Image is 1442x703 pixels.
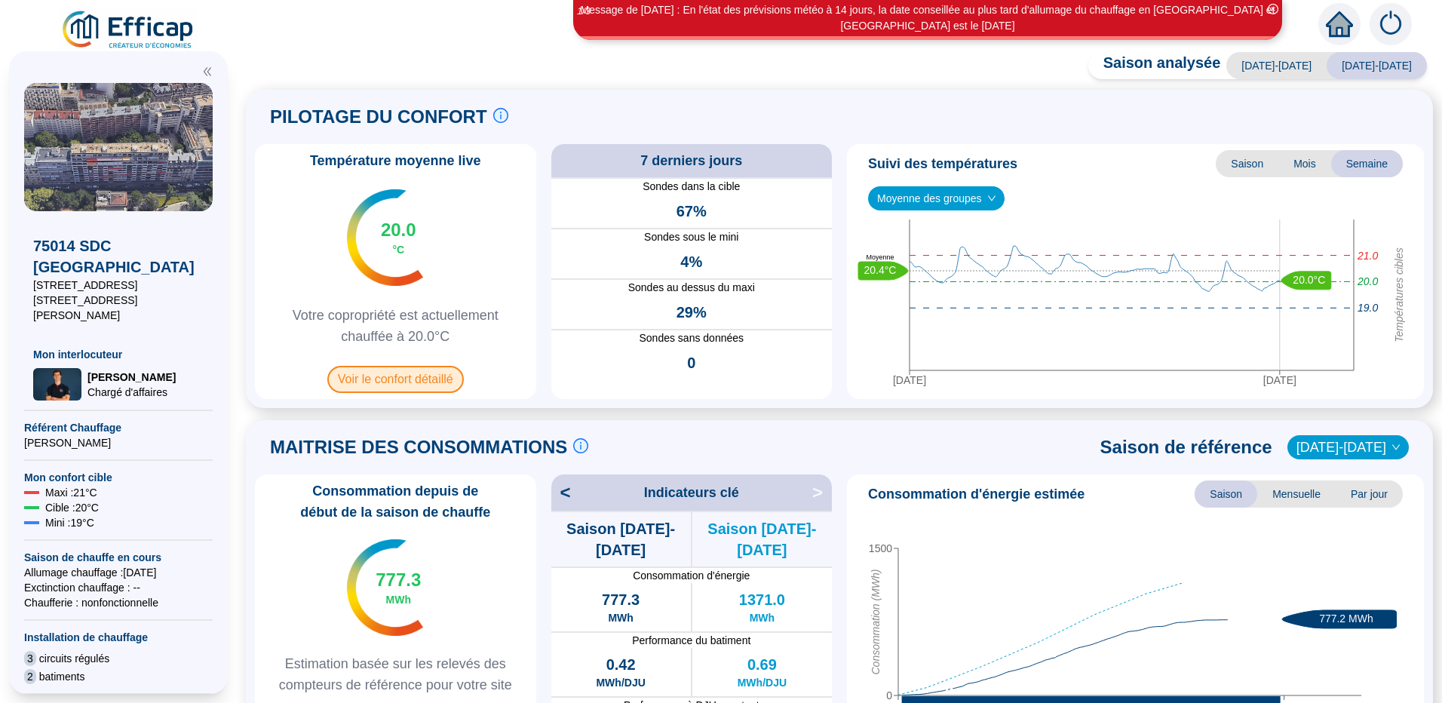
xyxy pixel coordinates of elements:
text: Moyenne [866,253,894,261]
tspan: [DATE] [1263,374,1296,386]
img: alerts [1370,3,1412,45]
span: 2 [24,669,36,684]
span: MWh/DJU [596,675,645,690]
span: Estimation basée sur les relevés des compteurs de référence pour votre site [261,653,530,695]
span: Saison de référence [1100,435,1272,459]
img: Chargé d'affaires [33,368,81,401]
span: down [1391,443,1401,452]
span: 4% [680,251,702,272]
span: 29% [677,302,707,323]
span: down [987,194,996,203]
span: Consommation d'énergie [551,568,833,583]
span: [DATE]-[DATE] [1327,52,1427,79]
span: Votre copropriété est actuellement chauffée à 20.0°C [261,305,530,347]
span: 20.0 [381,218,416,242]
span: Cible : 20 °C [45,500,99,515]
span: 75014 SDC [GEOGRAPHIC_DATA] [33,235,204,278]
tspan: Consommation (MWh) [870,569,882,674]
tspan: 21.0 [1357,249,1378,261]
span: [DATE]-[DATE] [1226,52,1327,79]
img: efficap energie logo [60,9,197,51]
span: Performance du batiment [551,633,833,648]
span: Consommation depuis de début de la saison de chauffe [261,480,530,523]
span: Voir le confort détaillé [327,366,464,393]
span: MWh [750,610,775,625]
span: Par jour [1336,480,1403,508]
tspan: 0 [886,689,892,701]
span: Saison [DATE]-[DATE] [692,518,832,560]
span: Sondes sans données [551,330,833,346]
span: Saison [DATE]-[DATE] [551,518,691,560]
span: double-left [202,66,213,77]
span: Chargé d'affaires [87,385,176,400]
span: 777.3 [602,589,640,610]
span: Chaufferie : non fonctionnelle [24,595,213,610]
span: 2018-2019 [1296,436,1400,459]
span: Référent Chauffage [24,420,213,435]
text: 777.2 MWh [1319,612,1373,624]
span: [PERSON_NAME] [24,435,213,450]
span: Saison [1195,480,1257,508]
span: °C [392,242,404,257]
span: MWh/DJU [738,675,787,690]
span: info-circle [573,438,588,453]
span: Consommation d'énergie estimée [868,484,1085,505]
span: Mon confort cible [24,470,213,485]
tspan: Températures cibles [1393,247,1405,342]
span: MAITRISE DES CONSOMMATIONS [270,435,567,459]
span: Température moyenne live [301,150,490,171]
tspan: [DATE] [893,374,926,386]
tspan: 19.0 [1358,302,1378,314]
span: [STREET_ADDRESS][PERSON_NAME] [33,293,204,323]
span: 3 [24,651,36,666]
span: > [812,480,832,505]
span: MWh [386,592,411,607]
span: [STREET_ADDRESS] [33,278,204,293]
text: 20.0°C [1293,273,1325,285]
span: Sondes dans la cible [551,179,833,195]
span: < [551,480,571,505]
div: Message de [DATE] : En l'état des prévisions météo à 14 jours, la date conseillée au plus tard d'... [575,2,1280,34]
span: Exctinction chauffage : -- [24,580,213,595]
span: Sondes au dessus du maxi [551,280,833,296]
span: Maxi : 21 °C [45,485,97,500]
span: 0 [687,352,695,373]
span: circuits régulés [39,651,109,666]
span: Mon interlocuteur [33,347,204,362]
span: 7 derniers jours [640,150,742,171]
span: Allumage chauffage : [DATE] [24,565,213,580]
span: Moyenne des groupes [877,187,996,210]
span: Suivi des températures [868,153,1017,174]
span: 67% [677,201,707,222]
img: indicateur températures [347,539,423,636]
img: indicateur températures [347,189,423,286]
span: Installation de chauffage [24,630,213,645]
span: info-circle [493,108,508,123]
span: [PERSON_NAME] [87,370,176,385]
span: Sondes sous le mini [551,229,833,245]
span: batiments [39,669,85,684]
span: PILOTAGE DU CONFORT [270,105,487,129]
span: 0.69 [747,654,777,675]
span: Saison analysée [1088,52,1221,79]
span: 777.3 [376,568,421,592]
tspan: 20.0 [1357,275,1378,287]
span: Indicateurs clé [644,482,739,503]
span: close-circle [1268,4,1278,14]
span: MWh [608,610,633,625]
span: Mois [1278,150,1331,177]
span: Mini : 19 °C [45,515,94,530]
text: 20.4°C [864,263,897,275]
tspan: 1500 [869,542,892,554]
span: home [1326,11,1353,38]
span: Saison [1216,150,1278,177]
i: 1 / 3 [577,5,591,17]
span: 1371.0 [739,589,785,610]
span: 0.42 [606,654,636,675]
span: Mensuelle [1257,480,1336,508]
span: Semaine [1331,150,1403,177]
span: Saison de chauffe en cours [24,550,213,565]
